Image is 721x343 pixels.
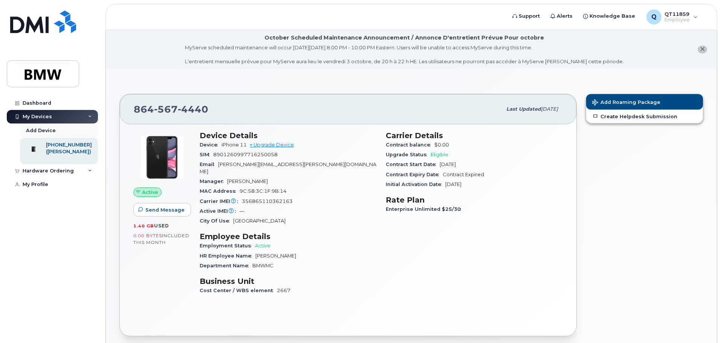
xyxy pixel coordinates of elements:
[386,172,443,177] span: Contract Expiry Date
[200,232,377,241] h3: Employee Details
[200,198,242,204] span: Carrier IMEI
[178,104,208,115] span: 4440
[200,243,255,248] span: Employment Status
[154,104,178,115] span: 567
[200,142,221,148] span: Device
[227,178,268,184] span: [PERSON_NAME]
[200,152,213,157] span: SIM
[440,162,456,167] span: [DATE]
[431,152,448,157] span: Eligible
[200,178,227,184] span: Manager
[200,188,240,194] span: MAC Address
[200,162,376,174] span: [PERSON_NAME][EMAIL_ADDRESS][PERSON_NAME][DOMAIN_NAME]
[252,263,273,268] span: BMWMC
[255,243,270,248] span: Active
[133,203,191,216] button: Send Message
[213,152,278,157] span: 8901260997716250058
[541,106,558,112] span: [DATE]
[386,181,445,187] span: Initial Activation Date
[240,208,244,214] span: —
[255,253,296,259] span: [PERSON_NAME]
[277,288,290,293] span: 2667
[386,206,465,212] span: Enterprise Unlimited $25/30
[233,218,286,224] span: [GEOGRAPHIC_DATA]
[586,94,703,110] button: Add Roaming Package
[133,233,189,245] span: included this month
[386,142,434,148] span: Contract balance
[592,99,660,107] span: Add Roaming Package
[386,131,563,140] h3: Carrier Details
[200,131,377,140] h3: Device Details
[145,206,185,213] span: Send Message
[154,223,169,229] span: used
[434,142,449,148] span: $0.00
[250,142,294,148] a: + Upgrade Device
[264,34,544,42] div: October Scheduled Maintenance Announcement / Annonce D'entretient Prévue Pour octobre
[200,208,240,214] span: Active IMEI
[133,223,154,229] span: 1.40 GB
[443,172,484,177] span: Contract Expired
[133,233,162,238] span: 0.00 Bytes
[240,188,287,194] span: 9C:58:3C:1F:9B:14
[386,195,563,204] h3: Rate Plan
[200,218,233,224] span: City Of Use
[242,198,293,204] span: 356865110362163
[200,263,252,268] span: Department Name
[386,162,440,167] span: Contract Start Date
[200,277,377,286] h3: Business Unit
[200,162,218,167] span: Email
[134,104,208,115] span: 864
[142,189,158,196] span: Active
[185,44,624,65] div: MyServe scheduled maintenance will occur [DATE][DATE] 8:00 PM - 10:00 PM Eastern. Users will be u...
[445,181,461,187] span: [DATE]
[139,135,185,180] img: iPhone_11.jpg
[200,253,255,259] span: HR Employee Name
[200,288,277,293] span: Cost Center / WBS element
[386,152,431,157] span: Upgrade Status
[506,106,541,112] span: Last updated
[688,310,715,337] iframe: Messenger Launcher
[586,110,703,123] a: Create Helpdesk Submission
[698,46,707,53] button: close notification
[221,142,247,148] span: iPhone 11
